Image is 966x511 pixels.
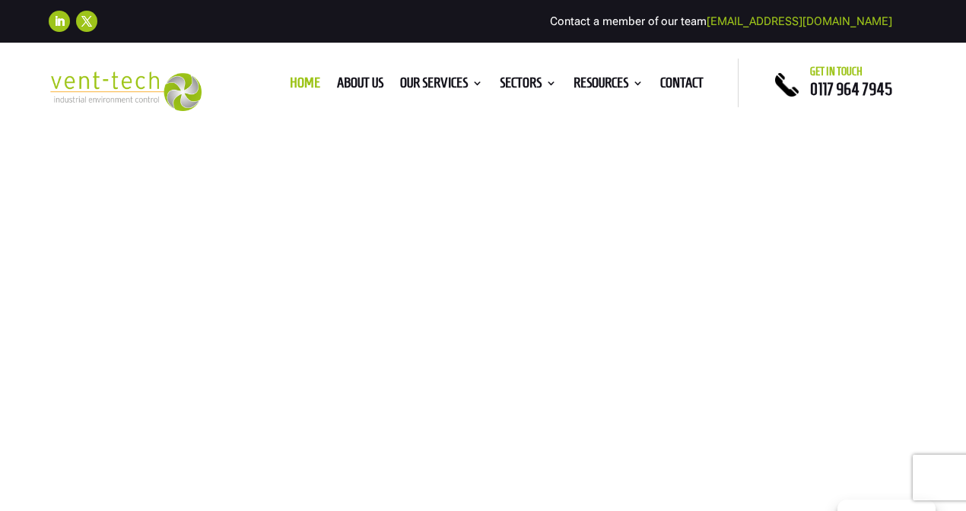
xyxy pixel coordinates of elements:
[574,78,643,94] a: Resources
[550,14,892,28] span: Contact a member of our team
[290,78,320,94] a: Home
[337,78,383,94] a: About us
[76,11,97,32] a: Follow on X
[810,80,892,98] a: 0117 964 7945
[49,11,70,32] a: Follow on LinkedIn
[500,78,557,94] a: Sectors
[707,14,892,28] a: [EMAIL_ADDRESS][DOMAIN_NAME]
[49,71,202,111] img: 2023-09-27T08_35_16.549ZVENT-TECH---Clear-background
[400,78,483,94] a: Our Services
[660,78,704,94] a: Contact
[810,65,863,78] span: Get in touch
